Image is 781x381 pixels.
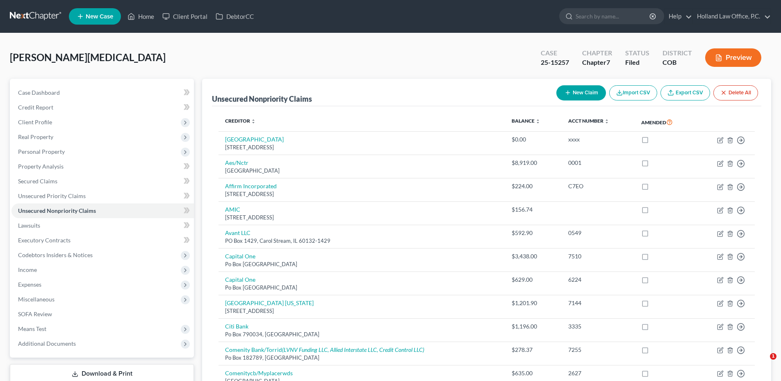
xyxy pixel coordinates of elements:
[225,237,499,245] div: PO Box 1429, Carol Stream, IL 60132-1429
[556,85,606,100] button: New Claim
[568,252,628,260] div: 7510
[512,322,555,331] div: $1,196.00
[11,218,194,233] a: Lawsuits
[225,167,499,175] div: [GEOGRAPHIC_DATA]
[18,251,93,258] span: Codebtors Insiders & Notices
[11,100,194,115] a: Credit Report
[11,174,194,189] a: Secured Claims
[512,229,555,237] div: $592.90
[512,159,555,167] div: $8,919.00
[212,9,258,24] a: DebtorCC
[18,207,96,214] span: Unsecured Nonpriority Claims
[225,159,248,166] a: Aes/Nctr
[158,9,212,24] a: Client Portal
[541,48,569,58] div: Case
[512,182,555,190] div: $224.00
[282,346,424,353] i: (LVNV Funding LLC, Allied Interstate LLC, Credit Control LLC)
[18,296,55,303] span: Miscellaneous
[753,353,773,373] iframe: Intercom live chat
[225,253,255,260] a: Capital One
[568,369,628,377] div: 2627
[625,58,649,67] div: Filed
[18,192,86,199] span: Unsecured Priority Claims
[535,119,540,124] i: unfold_more
[512,299,555,307] div: $1,201.90
[225,307,499,315] div: [STREET_ADDRESS]
[18,163,64,170] span: Property Analysis
[225,118,256,124] a: Creditor unfold_more
[512,205,555,214] div: $156.74
[512,369,555,377] div: $635.00
[18,281,41,288] span: Expenses
[225,214,499,221] div: [STREET_ADDRESS]
[568,229,628,237] div: 0549
[568,346,628,354] div: 7255
[225,276,255,283] a: Capital One
[18,133,53,140] span: Real Property
[576,9,651,24] input: Search by name...
[123,9,158,24] a: Home
[18,340,76,347] span: Additional Documents
[693,9,771,24] a: Holland Law Office, P.C.
[18,178,57,185] span: Secured Claims
[225,144,499,151] div: [STREET_ADDRESS]
[512,118,540,124] a: Balance unfold_more
[541,58,569,67] div: 25-15257
[568,118,609,124] a: Acct Number unfold_more
[11,307,194,322] a: SOFA Review
[225,299,314,306] a: [GEOGRAPHIC_DATA] [US_STATE]
[86,14,113,20] span: New Case
[225,190,499,198] div: [STREET_ADDRESS]
[660,85,710,100] a: Export CSV
[18,119,52,125] span: Client Profile
[225,136,284,143] a: [GEOGRAPHIC_DATA]
[568,276,628,284] div: 6224
[18,222,40,229] span: Lawsuits
[225,183,277,189] a: Affirm Incorporated
[11,189,194,203] a: Unsecured Priority Claims
[225,284,499,292] div: Po Box [GEOGRAPHIC_DATA]
[512,135,555,144] div: $0.00
[225,206,240,213] a: AMIC
[225,323,248,330] a: Citi Bank
[568,159,628,167] div: 0001
[663,58,692,67] div: COB
[512,252,555,260] div: $3,438.00
[225,370,293,376] a: Comenitycb/Myplacerwds
[225,260,499,268] div: Po Box [GEOGRAPHIC_DATA]
[225,354,499,362] div: Po Box 182789, [GEOGRAPHIC_DATA]
[18,148,65,155] span: Personal Property
[18,104,53,111] span: Credit Report
[251,119,256,124] i: unfold_more
[11,159,194,174] a: Property Analysis
[512,346,555,354] div: $278.37
[11,85,194,100] a: Case Dashboard
[18,266,37,273] span: Income
[225,331,499,338] div: Po Box 790034, [GEOGRAPHIC_DATA]
[625,48,649,58] div: Status
[10,51,166,63] span: [PERSON_NAME][MEDICAL_DATA]
[225,346,424,353] a: Comenity Bank/Torrid(LVNV Funding LLC, Allied Interstate LLC, Credit Control LLC)
[770,353,776,360] span: 1
[705,48,761,67] button: Preview
[18,325,46,332] span: Means Test
[609,85,657,100] button: Import CSV
[568,135,628,144] div: xxxx
[18,310,52,317] span: SOFA Review
[606,58,610,66] span: 7
[635,113,695,132] th: Amended
[18,237,71,244] span: Executory Contracts
[512,276,555,284] div: $629.00
[582,58,612,67] div: Chapter
[225,229,250,236] a: Avant LLC
[11,203,194,218] a: Unsecured Nonpriority Claims
[663,48,692,58] div: District
[582,48,612,58] div: Chapter
[568,322,628,331] div: 3335
[212,94,312,104] div: Unsecured Nonpriority Claims
[713,85,758,100] button: Delete All
[18,89,60,96] span: Case Dashboard
[11,233,194,248] a: Executory Contracts
[568,182,628,190] div: C7EO
[665,9,692,24] a: Help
